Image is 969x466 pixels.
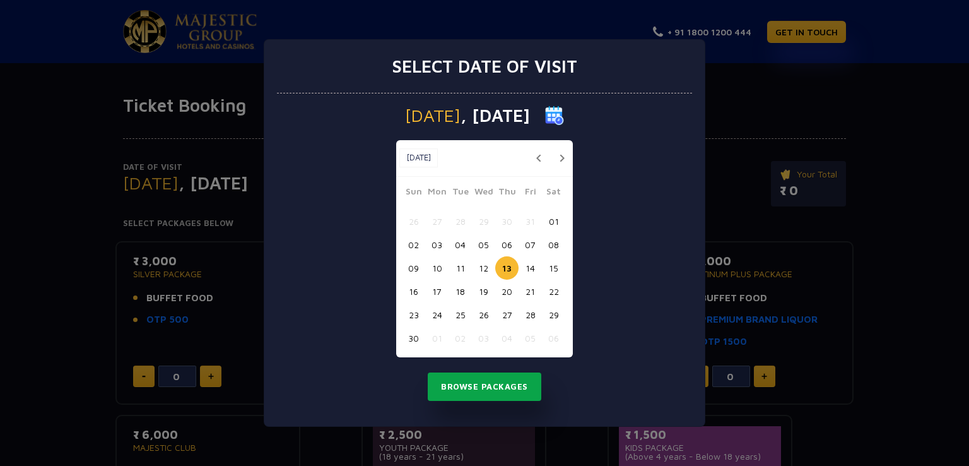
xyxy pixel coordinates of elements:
[542,303,565,326] button: 29
[402,280,425,303] button: 16
[402,210,425,233] button: 26
[542,326,565,350] button: 06
[425,303,449,326] button: 24
[495,280,519,303] button: 20
[495,210,519,233] button: 30
[542,184,565,202] span: Sat
[402,256,425,280] button: 09
[425,184,449,202] span: Mon
[449,303,472,326] button: 25
[495,233,519,256] button: 06
[472,303,495,326] button: 26
[542,233,565,256] button: 08
[519,256,542,280] button: 14
[519,280,542,303] button: 21
[472,326,495,350] button: 03
[425,326,449,350] button: 01
[519,303,542,326] button: 28
[472,210,495,233] button: 29
[405,107,461,124] span: [DATE]
[449,233,472,256] button: 04
[542,256,565,280] button: 15
[545,106,564,125] img: calender icon
[399,148,438,167] button: [DATE]
[425,233,449,256] button: 03
[428,373,541,402] button: Browse Packages
[402,303,425,326] button: 23
[495,184,519,202] span: Thu
[449,280,472,303] button: 18
[461,107,530,124] span: , [DATE]
[472,256,495,280] button: 12
[472,280,495,303] button: 19
[519,184,542,202] span: Fri
[449,326,472,350] button: 02
[495,303,519,326] button: 27
[519,233,542,256] button: 07
[542,210,565,233] button: 01
[449,210,472,233] button: 28
[402,184,425,202] span: Sun
[519,326,542,350] button: 05
[425,210,449,233] button: 27
[495,326,519,350] button: 04
[392,56,577,77] h3: Select date of visit
[425,280,449,303] button: 17
[472,184,495,202] span: Wed
[519,210,542,233] button: 31
[402,326,425,350] button: 30
[472,233,495,256] button: 05
[495,256,519,280] button: 13
[402,233,425,256] button: 02
[425,256,449,280] button: 10
[449,256,472,280] button: 11
[542,280,565,303] button: 22
[449,184,472,202] span: Tue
